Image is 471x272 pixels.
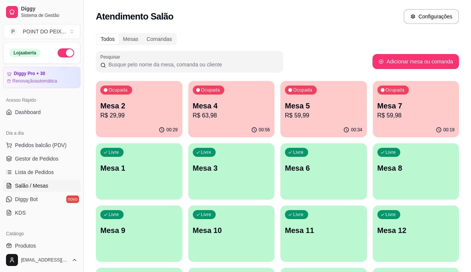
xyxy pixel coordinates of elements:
[100,111,178,120] p: R$ 29,99
[280,143,367,200] button: LivreMesa 6
[3,3,80,21] a: DiggySistema de Gestão
[15,182,48,189] span: Salão / Mesas
[58,48,74,57] button: Alterar Status
[166,127,177,133] p: 00:29
[285,225,362,236] p: Mesa 11
[193,163,270,173] p: Mesa 3
[96,81,182,137] button: OcupadaMesa 2R$ 29,9900:29
[9,28,17,35] span: P
[280,206,367,262] button: LivreMesa 11
[3,251,80,269] button: [EMAIL_ADDRESS][DOMAIN_NAME]
[23,28,66,35] div: POINT DO PEIX ...
[12,78,57,84] article: Renovação automática
[285,111,362,120] p: R$ 59,99
[119,34,142,44] div: Mesas
[377,101,455,111] p: Mesa 7
[3,207,80,219] a: KDS
[351,127,362,133] p: 00:34
[21,6,78,12] span: Diggy
[373,143,459,200] button: LivreMesa 8
[188,206,275,262] button: LivreMesa 10
[15,155,58,162] span: Gestor de Pedidos
[15,242,36,249] span: Produtos
[3,67,80,88] a: Diggy Pro + 30Renovaçãoautomática
[96,143,182,200] button: LivreMesa 1
[3,240,80,252] a: Produtos
[109,212,119,218] p: Livre
[15,168,54,176] span: Lista de Pedidos
[3,106,80,118] a: Dashboard
[443,127,455,133] p: 00:19
[3,24,80,39] button: Select a team
[188,81,275,137] button: OcupadaMesa 4R$ 63,9800:56
[377,163,455,173] p: Mesa 8
[96,206,182,262] button: LivreMesa 9
[109,87,128,93] p: Ocupada
[100,225,178,236] p: Mesa 9
[21,257,69,263] span: [EMAIL_ADDRESS][DOMAIN_NAME]
[377,111,455,120] p: R$ 59,98
[9,49,40,57] div: Loja aberta
[280,81,367,137] button: OcupadaMesa 5R$ 59,9900:34
[3,228,80,240] div: Catálogo
[100,54,123,60] label: Pesquisar
[3,139,80,151] button: Pedidos balcão (PDV)
[143,34,176,44] div: Comandas
[15,195,38,203] span: Diggy Bot
[293,149,304,155] p: Livre
[201,149,212,155] p: Livre
[373,206,459,262] button: LivreMesa 12
[193,225,270,236] p: Mesa 10
[293,87,312,93] p: Ocupada
[3,127,80,139] div: Dia a dia
[201,87,220,93] p: Ocupada
[3,180,80,192] a: Salão / Mesas
[285,163,362,173] p: Mesa 6
[285,101,362,111] p: Mesa 5
[97,34,119,44] div: Todos
[193,111,270,120] p: R$ 63,98
[109,149,119,155] p: Livre
[373,54,459,69] button: Adicionar mesa ou comanda
[96,11,173,23] h2: Atendimento Salão
[100,163,178,173] p: Mesa 1
[3,153,80,165] a: Gestor de Pedidos
[377,225,455,236] p: Mesa 12
[3,193,80,205] a: Diggy Botnovo
[193,101,270,111] p: Mesa 4
[386,149,396,155] p: Livre
[15,108,41,116] span: Dashboard
[106,61,279,68] input: Pesquisar
[3,166,80,178] a: Lista de Pedidos
[100,101,178,111] p: Mesa 2
[21,12,78,18] span: Sistema de Gestão
[386,212,396,218] p: Livre
[373,81,459,137] button: OcupadaMesa 7R$ 59,9800:19
[259,127,270,133] p: 00:56
[14,71,45,77] article: Diggy Pro + 30
[386,87,405,93] p: Ocupada
[15,209,26,216] span: KDS
[404,9,459,24] button: Configurações
[201,212,212,218] p: Livre
[15,141,67,149] span: Pedidos balcão (PDV)
[293,212,304,218] p: Livre
[188,143,275,200] button: LivreMesa 3
[3,94,80,106] div: Acesso Rápido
